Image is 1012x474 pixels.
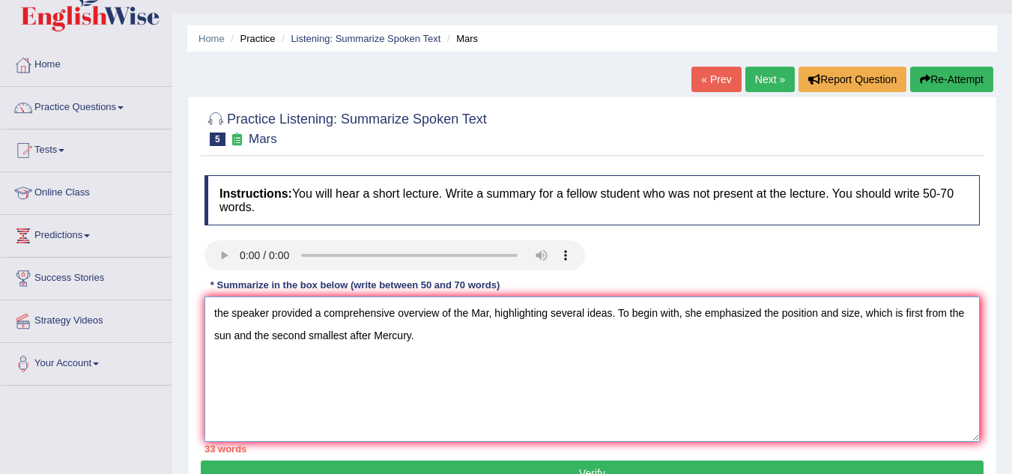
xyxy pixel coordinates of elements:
li: Practice [227,31,275,46]
a: Your Account [1,343,172,380]
div: 33 words [204,442,980,456]
div: * Summarize in the box below (write between 50 and 70 words) [204,278,506,292]
a: Predictions [1,215,172,252]
a: « Prev [691,67,741,92]
a: Online Class [1,172,172,210]
small: Exam occurring question [229,133,245,147]
a: Success Stories [1,258,172,295]
small: Mars [249,132,277,146]
h2: Practice Listening: Summarize Spoken Text [204,109,487,146]
a: Home [199,33,225,44]
li: Mars [443,31,478,46]
button: Re-Attempt [910,67,993,92]
b: Instructions: [219,187,292,200]
a: Listening: Summarize Spoken Text [291,33,440,44]
a: Practice Questions [1,87,172,124]
a: Home [1,44,172,82]
span: 5 [210,133,225,146]
a: Strategy Videos [1,300,172,338]
button: Report Question [799,67,906,92]
h4: You will hear a short lecture. Write a summary for a fellow student who was not present at the le... [204,175,980,225]
a: Tests [1,130,172,167]
a: Next » [745,67,795,92]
